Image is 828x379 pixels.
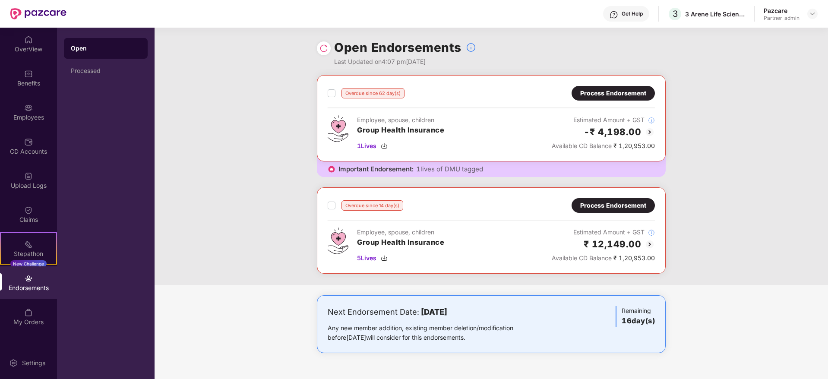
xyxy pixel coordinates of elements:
div: Process Endorsement [580,88,646,98]
img: svg+xml;base64,PHN2ZyBpZD0iU2V0dGluZy0yMHgyMCIgeG1sbnM9Imh0dHA6Ly93d3cudzMub3JnLzIwMDAvc3ZnIiB3aW... [9,359,18,367]
span: 1 Lives [357,141,376,151]
img: svg+xml;base64,PHN2ZyBpZD0iSG9tZSIgeG1sbnM9Imh0dHA6Ly93d3cudzMub3JnLzIwMDAvc3ZnIiB3aWR0aD0iMjAiIG... [24,35,33,44]
div: Employee, spouse, children [357,115,444,125]
span: Available CD Balance [552,254,612,262]
img: svg+xml;base64,PHN2ZyBpZD0iUmVsb2FkLTMyeDMyIiB4bWxucz0iaHR0cDovL3d3dy53My5vcmcvMjAwMC9zdmciIHdpZH... [319,44,328,53]
img: svg+xml;base64,PHN2ZyBpZD0iRG93bmxvYWQtMzJ4MzIiIHhtbG5zPSJodHRwOi8vd3d3LnczLm9yZy8yMDAwL3N2ZyIgd2... [381,255,388,262]
img: svg+xml;base64,PHN2ZyB4bWxucz0iaHR0cDovL3d3dy53My5vcmcvMjAwMC9zdmciIHdpZHRoPSI0Ny43MTQiIGhlaWdodD... [328,115,348,142]
div: New Challenge [10,260,47,267]
span: 5 Lives [357,253,376,263]
div: Pazcare [764,6,800,15]
img: svg+xml;base64,PHN2ZyBpZD0iRW1wbG95ZWVzIiB4bWxucz0iaHR0cDovL3d3dy53My5vcmcvMjAwMC9zdmciIHdpZHRoPS... [24,104,33,112]
img: svg+xml;base64,PHN2ZyBpZD0iQ2xhaW0iIHhtbG5zPSJodHRwOi8vd3d3LnczLm9yZy8yMDAwL3N2ZyIgd2lkdGg9IjIwIi... [24,206,33,215]
span: Important Endorsement: [338,165,414,174]
div: Any new member addition, existing member deletion/modification before [DATE] will consider for th... [328,323,540,342]
span: 3 [673,9,678,19]
h3: Group Health Insurance [357,237,444,248]
div: Stepathon [1,250,56,258]
img: svg+xml;base64,PHN2ZyBpZD0iVXBsb2FkX0xvZ3MiIGRhdGEtbmFtZT0iVXBsb2FkIExvZ3MiIHhtbG5zPSJodHRwOi8vd3... [24,172,33,180]
div: Process Endorsement [580,201,646,210]
h3: 16 day(s) [622,316,655,327]
img: svg+xml;base64,PHN2ZyBpZD0iTXlfT3JkZXJzIiBkYXRhLW5hbWU9Ik15IE9yZGVycyIgeG1sbnM9Imh0dHA6Ly93d3cudz... [24,308,33,317]
div: 3 Arene Life Sciences Limited [685,10,746,18]
img: svg+xml;base64,PHN2ZyB4bWxucz0iaHR0cDovL3d3dy53My5vcmcvMjAwMC9zdmciIHdpZHRoPSIyMSIgaGVpZ2h0PSIyMC... [24,240,33,249]
div: Settings [19,359,48,367]
div: Employee, spouse, children [357,227,444,237]
img: svg+xml;base64,PHN2ZyBpZD0iQmFjay0yMHgyMCIgeG1sbnM9Imh0dHA6Ly93d3cudzMub3JnLzIwMDAvc3ZnIiB3aWR0aD... [645,127,655,137]
div: ₹ 1,20,953.00 [552,141,655,151]
img: New Pazcare Logo [10,8,66,19]
img: svg+xml;base64,PHN2ZyB4bWxucz0iaHR0cDovL3d3dy53My5vcmcvMjAwMC9zdmciIHdpZHRoPSI0Ny43MTQiIGhlaWdodD... [328,227,348,254]
div: Partner_admin [764,15,800,22]
img: svg+xml;base64,PHN2ZyBpZD0iSGVscC0zMngzMiIgeG1sbnM9Imh0dHA6Ly93d3cudzMub3JnLzIwMDAvc3ZnIiB3aWR0aD... [610,10,618,19]
img: svg+xml;base64,PHN2ZyBpZD0iSW5mb18tXzMyeDMyIiBkYXRhLW5hbWU9IkluZm8gLSAzMngzMiIgeG1sbnM9Imh0dHA6Ly... [648,117,655,124]
div: Estimated Amount + GST [552,115,655,125]
div: Remaining [616,306,655,327]
h3: Group Health Insurance [357,125,444,136]
div: Estimated Amount + GST [552,227,655,237]
div: Overdue since 62 day(s) [341,88,405,98]
img: svg+xml;base64,PHN2ZyBpZD0iRG93bmxvYWQtMzJ4MzIiIHhtbG5zPSJodHRwOi8vd3d3LnczLm9yZy8yMDAwL3N2ZyIgd2... [381,142,388,149]
img: svg+xml;base64,PHN2ZyBpZD0iSW5mb18tXzMyeDMyIiBkYXRhLW5hbWU9IkluZm8gLSAzMngzMiIgeG1sbnM9Imh0dHA6Ly... [466,42,476,53]
img: svg+xml;base64,PHN2ZyBpZD0iQmVuZWZpdHMiIHhtbG5zPSJodHRwOi8vd3d3LnczLm9yZy8yMDAwL3N2ZyIgd2lkdGg9Ij... [24,69,33,78]
img: svg+xml;base64,PHN2ZyBpZD0iRW5kb3JzZW1lbnRzIiB4bWxucz0iaHR0cDovL3d3dy53My5vcmcvMjAwMC9zdmciIHdpZH... [24,274,33,283]
img: svg+xml;base64,PHN2ZyBpZD0iRHJvcGRvd24tMzJ4MzIiIHhtbG5zPSJodHRwOi8vd3d3LnczLm9yZy8yMDAwL3N2ZyIgd2... [809,10,816,17]
b: [DATE] [421,307,447,316]
img: svg+xml;base64,PHN2ZyBpZD0iQ0RfQWNjb3VudHMiIGRhdGEtbmFtZT0iQ0QgQWNjb3VudHMiIHhtbG5zPSJodHRwOi8vd3... [24,138,33,146]
div: Last Updated on 4:07 pm[DATE] [334,57,476,66]
span: Available CD Balance [552,142,612,149]
div: Next Endorsement Date: [328,306,540,318]
div: Get Help [622,10,643,17]
div: ₹ 1,20,953.00 [552,253,655,263]
img: icon [327,165,336,174]
div: Overdue since 14 day(s) [341,200,403,211]
div: Open [71,44,141,53]
h2: -₹ 4,198.00 [584,125,642,139]
img: svg+xml;base64,PHN2ZyBpZD0iSW5mb18tXzMyeDMyIiBkYXRhLW5hbWU9IkluZm8gLSAzMngzMiIgeG1sbnM9Imh0dHA6Ly... [648,229,655,236]
h2: ₹ 12,149.00 [584,237,642,251]
img: svg+xml;base64,PHN2ZyBpZD0iQmFjay0yMHgyMCIgeG1sbnM9Imh0dHA6Ly93d3cudzMub3JnLzIwMDAvc3ZnIiB3aWR0aD... [645,239,655,250]
div: Processed [71,67,141,74]
span: 1 lives of DMU tagged [416,165,483,174]
h1: Open Endorsements [334,38,461,57]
